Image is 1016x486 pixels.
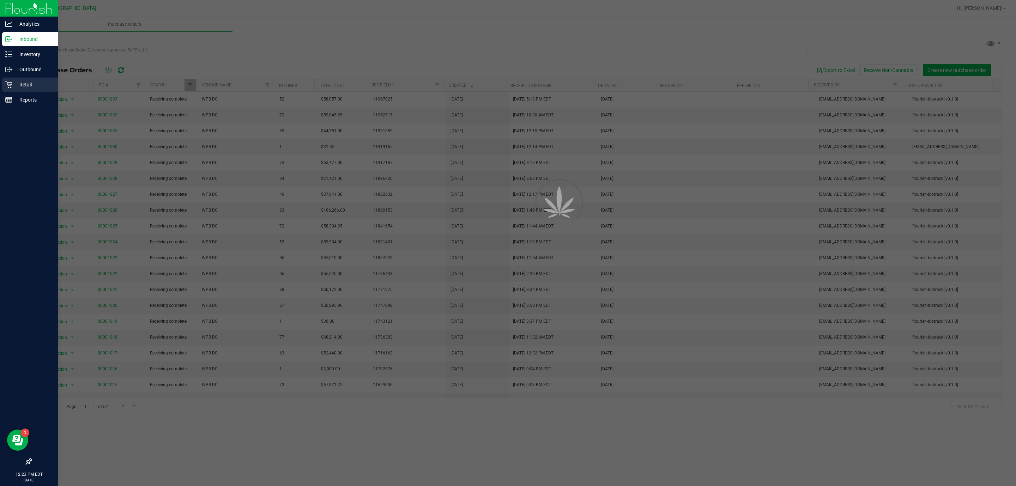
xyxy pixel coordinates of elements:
[12,96,55,104] p: Reports
[3,478,55,483] p: [DATE]
[5,36,12,43] inline-svg: Inbound
[5,20,12,28] inline-svg: Analytics
[12,80,55,89] p: Retail
[12,35,55,43] p: Inbound
[3,471,55,478] p: 12:23 PM EDT
[5,96,12,103] inline-svg: Reports
[12,20,55,28] p: Analytics
[21,429,29,437] iframe: Resource center unread badge
[12,65,55,74] p: Outbound
[5,66,12,73] inline-svg: Outbound
[5,81,12,88] inline-svg: Retail
[12,50,55,59] p: Inventory
[5,51,12,58] inline-svg: Inventory
[7,430,28,451] iframe: Resource center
